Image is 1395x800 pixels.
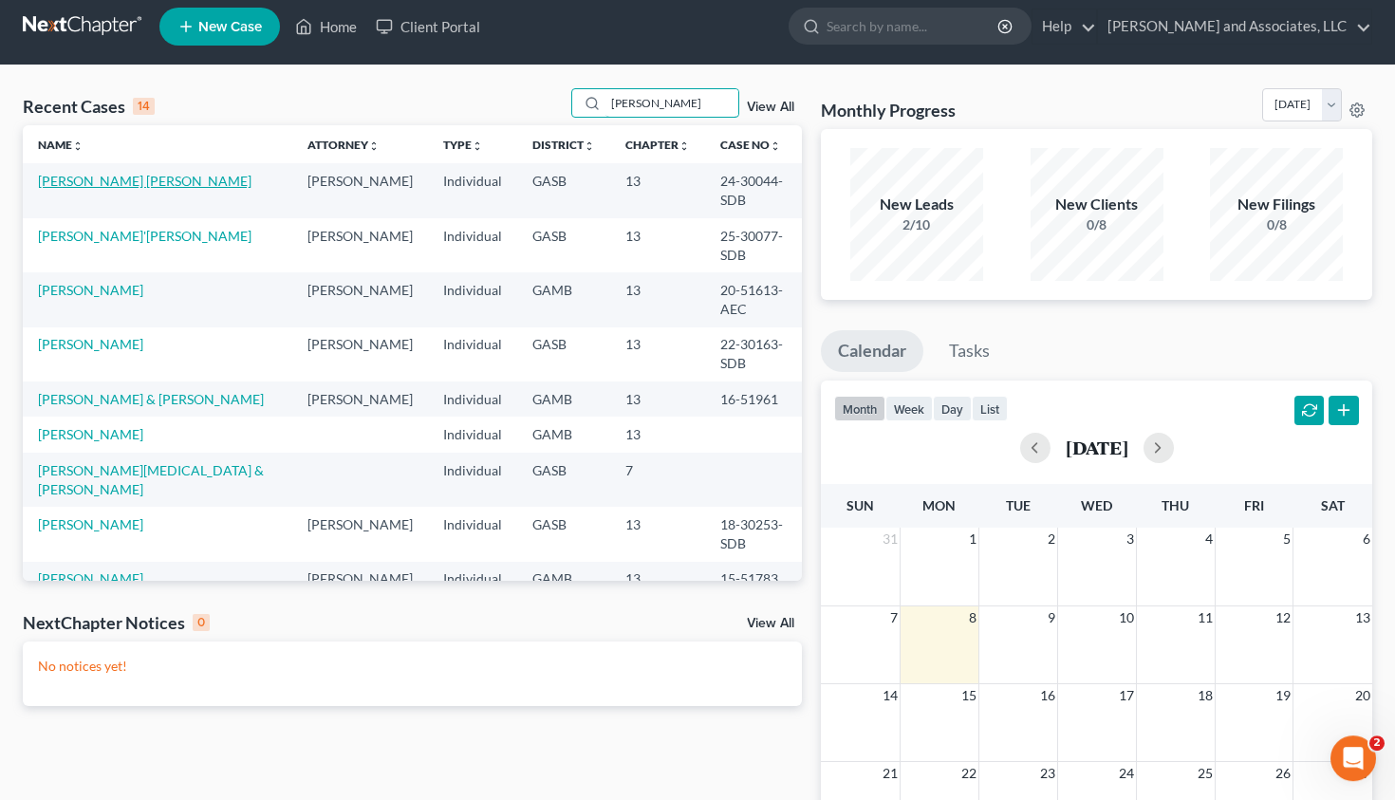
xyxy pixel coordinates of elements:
i: unfold_more [770,140,781,152]
td: Individual [428,453,517,507]
div: 0/8 [1031,215,1163,234]
td: GAMB [517,417,610,452]
td: GAMB [517,381,610,417]
h2: [DATE] [1066,437,1128,457]
td: 20-51613-AEC [705,272,802,326]
span: 10 [1117,606,1136,629]
a: Chapterunfold_more [625,138,690,152]
td: GASB [517,163,610,217]
td: GAMB [517,562,610,597]
i: unfold_more [368,140,380,152]
td: [PERSON_NAME] [292,272,428,326]
span: 2 [1046,528,1057,550]
span: 20 [1353,684,1372,707]
td: Individual [428,381,517,417]
a: Help [1032,9,1096,44]
a: [PERSON_NAME]'[PERSON_NAME] [38,228,251,244]
td: 13 [610,218,705,272]
span: Thu [1162,497,1189,513]
td: Individual [428,327,517,381]
span: 23 [1038,762,1057,785]
span: Sat [1321,497,1345,513]
div: NextChapter Notices [23,611,210,634]
button: list [972,396,1008,421]
a: Tasks [932,330,1007,372]
a: Home [286,9,366,44]
div: New Leads [850,194,983,215]
td: 16-51961 [705,381,802,417]
a: Case Nounfold_more [720,138,781,152]
span: 17 [1117,684,1136,707]
td: Individual [428,562,517,597]
a: Attorneyunfold_more [307,138,380,152]
span: 3 [1125,528,1136,550]
span: 18 [1196,684,1215,707]
td: Individual [428,218,517,272]
i: unfold_more [472,140,483,152]
input: Search by name... [827,9,1000,44]
a: [PERSON_NAME][MEDICAL_DATA] & [PERSON_NAME] [38,462,264,497]
span: 19 [1274,684,1293,707]
a: [PERSON_NAME] and Associates, LLC [1098,9,1371,44]
td: 13 [610,417,705,452]
td: 22-30163-SDB [705,327,802,381]
button: day [933,396,972,421]
td: 13 [610,507,705,561]
a: [PERSON_NAME] [38,426,143,442]
div: 2/10 [850,215,983,234]
span: 22 [959,762,978,785]
td: 13 [610,163,705,217]
td: [PERSON_NAME] [292,507,428,561]
td: [PERSON_NAME] [292,381,428,417]
span: 2 [1369,735,1385,751]
a: [PERSON_NAME] [38,282,143,298]
td: GASB [517,453,610,507]
a: [PERSON_NAME] [38,516,143,532]
td: Individual [428,507,517,561]
i: unfold_more [679,140,690,152]
a: Nameunfold_more [38,138,84,152]
td: 13 [610,381,705,417]
span: 5 [1281,528,1293,550]
td: [PERSON_NAME] [292,562,428,597]
a: [PERSON_NAME] [38,570,143,586]
div: 0/8 [1210,215,1343,234]
td: 15-51783 [705,562,802,597]
td: 13 [610,562,705,597]
input: Search by name... [605,89,738,117]
i: unfold_more [72,140,84,152]
span: 4 [1203,528,1215,550]
td: [PERSON_NAME] [292,218,428,272]
td: Individual [428,272,517,326]
span: Tue [1006,497,1031,513]
div: New Clients [1031,194,1163,215]
h3: Monthly Progress [821,99,956,121]
span: Mon [922,497,956,513]
td: [PERSON_NAME] [292,327,428,381]
a: [PERSON_NAME] [38,336,143,352]
td: GASB [517,507,610,561]
span: 25 [1196,762,1215,785]
span: 24 [1117,762,1136,785]
span: 16 [1038,684,1057,707]
a: Client Portal [366,9,490,44]
span: 11 [1196,606,1215,629]
a: [PERSON_NAME] & [PERSON_NAME] [38,391,264,407]
td: 25-30077-SDB [705,218,802,272]
td: GASB [517,218,610,272]
td: GASB [517,327,610,381]
div: Recent Cases [23,95,155,118]
td: 24-30044-SDB [705,163,802,217]
span: 12 [1274,606,1293,629]
a: Typeunfold_more [443,138,483,152]
i: unfold_more [584,140,595,152]
a: Districtunfold_more [532,138,595,152]
span: 21 [881,762,900,785]
span: 1 [967,528,978,550]
div: 14 [133,98,155,115]
button: month [834,396,885,421]
iframe: Intercom live chat [1330,735,1376,781]
span: 13 [1353,606,1372,629]
span: 8 [967,606,978,629]
td: 13 [610,272,705,326]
